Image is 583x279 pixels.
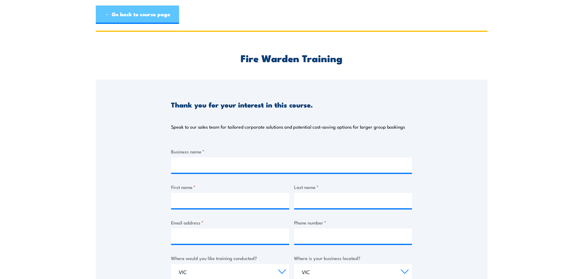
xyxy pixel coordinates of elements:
[171,101,313,108] h3: Thank you for your interest in this course.
[171,148,412,155] label: Business name
[171,124,405,130] p: Speak to our sales team for tailored corporate solutions and potential cost-saving options for la...
[294,219,412,226] label: Phone number
[171,183,289,190] label: First name
[171,219,289,226] label: Email address
[171,254,289,262] label: Where would you like training conducted?
[294,254,412,262] label: Where is your business located?
[96,6,179,24] a: ← Go back to course page
[294,183,412,190] label: Last name
[171,54,412,62] h2: Fire Warden Training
